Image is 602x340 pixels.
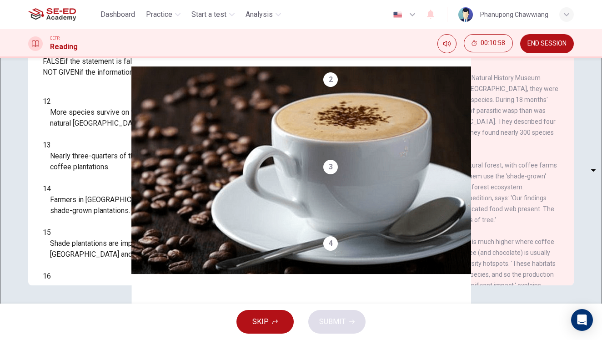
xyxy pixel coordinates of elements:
img: Profile picture [458,7,473,22]
button: 00:10:58 [464,34,513,52]
div: Open Intercom Messenger [571,309,593,331]
button: Dashboard [97,6,139,23]
div: 2 [323,72,338,87]
button: Start a test [188,6,238,23]
h1: Reading [50,41,78,52]
button: Analysis [242,6,285,23]
div: Phanupong Chawwiang [480,9,548,20]
span: CEFR [50,35,60,41]
span: Start a test [191,9,226,20]
span: 00:10:58 [481,40,505,47]
div: Mute [437,34,457,53]
button: Practice [142,6,184,23]
a: SE-ED Academy logo [28,5,97,24]
div: 4 [323,236,338,251]
div: Hide [464,34,513,53]
div: 3 [323,160,338,174]
button: END SESSION [520,34,574,53]
span: Practice [146,9,172,20]
img: SE-ED Academy logo [28,5,76,24]
img: en [392,11,403,18]
button: SKIP [236,310,294,334]
span: Analysis [246,9,273,20]
span: Dashboard [100,9,135,20]
span: SKIP [252,315,269,328]
span: END SESSION [527,40,567,47]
